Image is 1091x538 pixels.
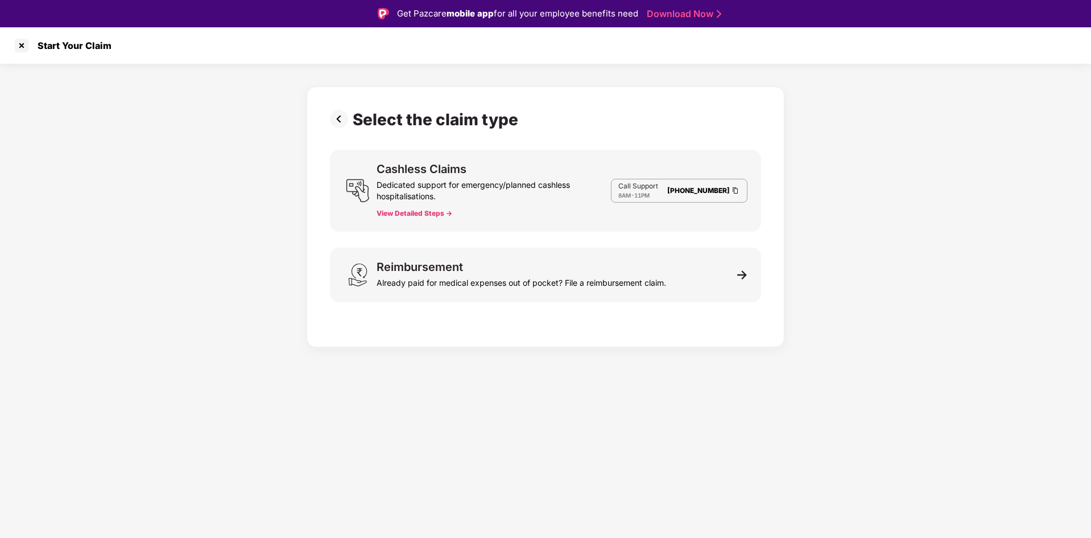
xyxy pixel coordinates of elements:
[618,191,658,200] div: -
[618,182,658,191] p: Call Support
[377,163,466,175] div: Cashless Claims
[717,8,721,20] img: Stroke
[346,179,370,203] img: svg+xml;base64,PHN2ZyB3aWR0aD0iMjQiIGhlaWdodD0iMjUiIHZpZXdCb3g9IjAgMCAyNCAyNSIgZmlsbD0ibm9uZSIgeG...
[634,192,650,199] span: 11PM
[377,273,666,289] div: Already paid for medical expenses out of pocket? File a reimbursement claim.
[731,186,740,195] img: Clipboard Icon
[737,270,747,280] img: svg+xml;base64,PHN2ZyB3aWR0aD0iMTEiIGhlaWdodD0iMTEiIHZpZXdCb3g9IjAgMCAxMSAxMSIgZmlsbD0ibm9uZSIgeG...
[378,8,389,19] img: Logo
[353,110,523,129] div: Select the claim type
[397,7,638,20] div: Get Pazcare for all your employee benefits need
[667,186,730,195] a: [PHONE_NUMBER]
[647,8,718,20] a: Download Now
[618,192,631,199] span: 8AM
[330,110,353,128] img: svg+xml;base64,PHN2ZyBpZD0iUHJldi0zMngzMiIgeG1sbnM9Imh0dHA6Ly93d3cudzMub3JnLzIwMDAvc3ZnIiB3aWR0aD...
[346,263,370,287] img: svg+xml;base64,PHN2ZyB3aWR0aD0iMjQiIGhlaWdodD0iMzEiIHZpZXdCb3g9IjAgMCAyNCAzMSIgZmlsbD0ibm9uZSIgeG...
[377,209,452,218] button: View Detailed Steps ->
[377,261,463,273] div: Reimbursement
[31,40,111,51] div: Start Your Claim
[377,175,611,202] div: Dedicated support for emergency/planned cashless hospitalisations.
[447,8,494,19] strong: mobile app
